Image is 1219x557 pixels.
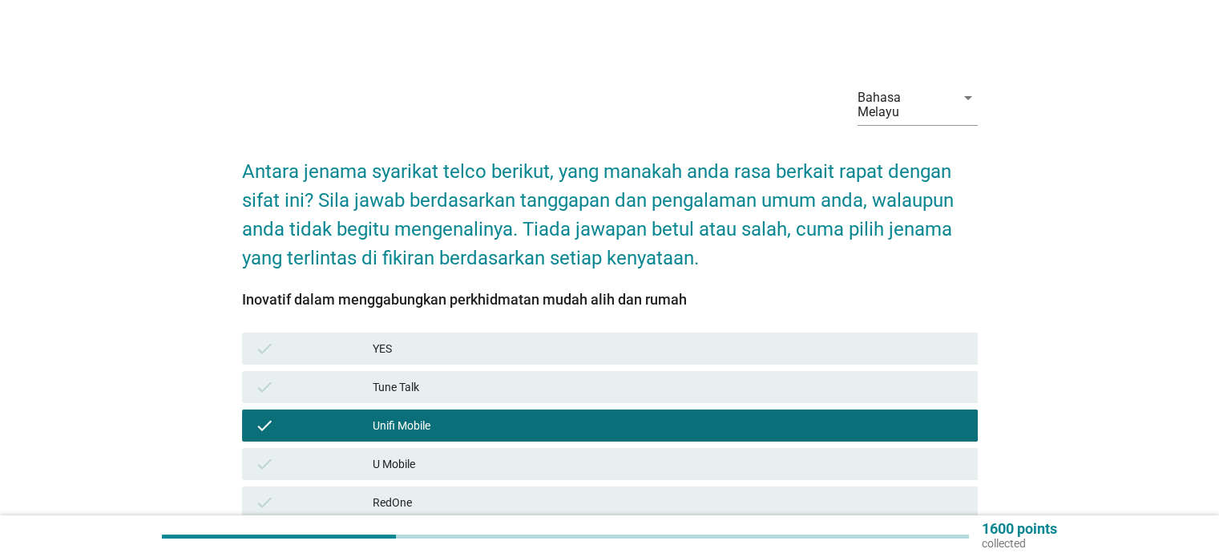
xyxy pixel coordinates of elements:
[982,522,1057,536] p: 1600 points
[373,493,964,512] div: RedOne
[255,377,274,397] i: check
[255,416,274,435] i: check
[373,454,964,474] div: U Mobile
[858,91,946,119] div: Bahasa Melayu
[373,416,964,435] div: Unifi Mobile
[373,339,964,358] div: YES
[255,454,274,474] i: check
[255,493,274,512] i: check
[982,536,1057,551] p: collected
[255,339,274,358] i: check
[373,377,964,397] div: Tune Talk
[242,141,978,272] h2: Antara jenama syarikat telco berikut, yang manakah anda rasa berkait rapat dengan sifat ini? Sila...
[242,289,978,310] div: Inovatif dalam menggabungkan perkhidmatan mudah alih dan rumah
[959,88,978,107] i: arrow_drop_down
